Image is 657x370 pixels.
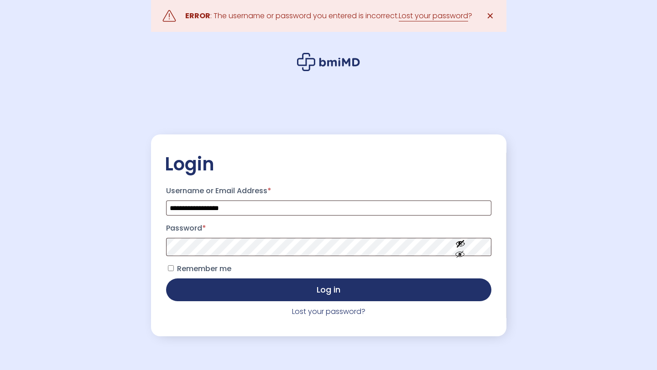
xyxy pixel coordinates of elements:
label: Username or Email Address [166,184,491,198]
a: Lost your password [399,10,468,21]
h2: Login [165,153,493,175]
button: Log in [166,278,491,301]
a: Lost your password? [292,306,365,317]
button: Show password [435,231,486,263]
a: ✕ [481,7,500,25]
span: Remember me [177,263,231,274]
div: : The username or password you entered is incorrect. ? [185,10,472,22]
label: Password [166,221,491,236]
span: ✕ [486,10,494,22]
input: Remember me [168,265,174,271]
strong: ERROR [185,10,210,21]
